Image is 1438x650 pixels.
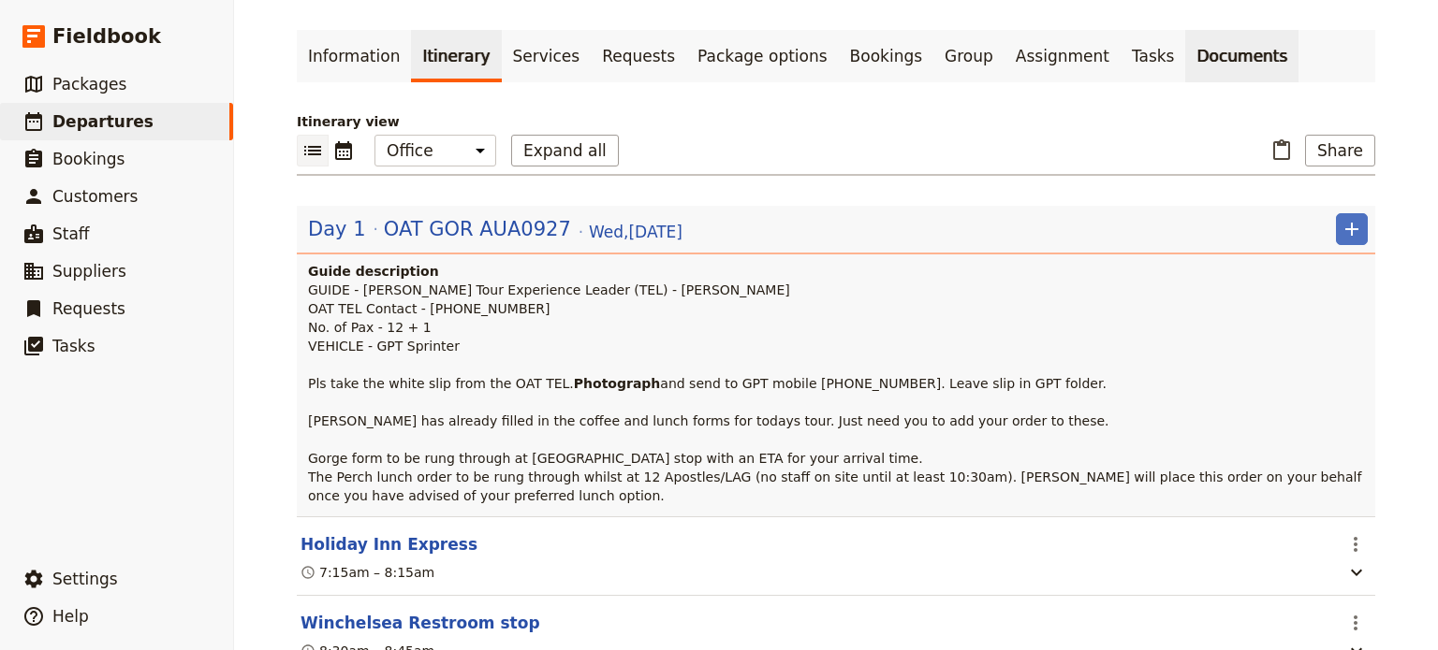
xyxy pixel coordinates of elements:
span: Departures [52,112,154,131]
button: Actions [1340,607,1372,639]
span: Help [52,607,89,626]
a: Documents [1185,30,1299,82]
span: Requests [52,299,125,318]
button: Actions [1340,528,1372,560]
button: Calendar view [329,135,359,166]
button: Share [1305,135,1375,166]
a: Requests [591,30,686,82]
a: Group [933,30,1005,82]
span: Staff [52,224,90,243]
span: Bookings [52,150,125,168]
a: Itinerary [411,30,501,82]
strong: Photograph [574,376,661,391]
span: Fieldbook [52,22,161,51]
a: Services [502,30,592,82]
button: Paste itinerary item [1266,135,1298,166]
button: Expand all [511,135,619,166]
a: Bookings [839,30,933,82]
span: Wed , [DATE] [589,221,682,243]
div: 7:15am – 8:15am [301,563,434,582]
span: Settings [52,570,118,588]
button: Edit day information [308,215,682,243]
span: Packages [52,75,126,94]
span: and send to GPT mobile [PHONE_NUMBER]. Leave slip in GPT folder. [PERSON_NAME] has already filled... [308,376,1366,503]
a: Assignment [1005,30,1121,82]
span: GUIDE - [PERSON_NAME] Tour Experience Leader (TEL) - [PERSON_NAME] OAT TEL Contact - [PHONE_NUMBE... [308,282,790,391]
span: Day 1 [308,215,366,243]
a: Package options [686,30,838,82]
button: Add [1336,213,1368,245]
span: Customers [52,187,138,206]
button: Edit this itinerary item [301,612,540,634]
p: Itinerary view [297,112,1375,131]
span: Suppliers [52,262,126,281]
span: OAT GOR AUA0927 [384,215,571,243]
span: Tasks [52,337,95,355]
a: Tasks [1121,30,1186,82]
button: List view [297,135,329,166]
a: Information [297,30,411,82]
h4: Guide description [308,262,1368,281]
button: Edit this itinerary item [301,533,477,556]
